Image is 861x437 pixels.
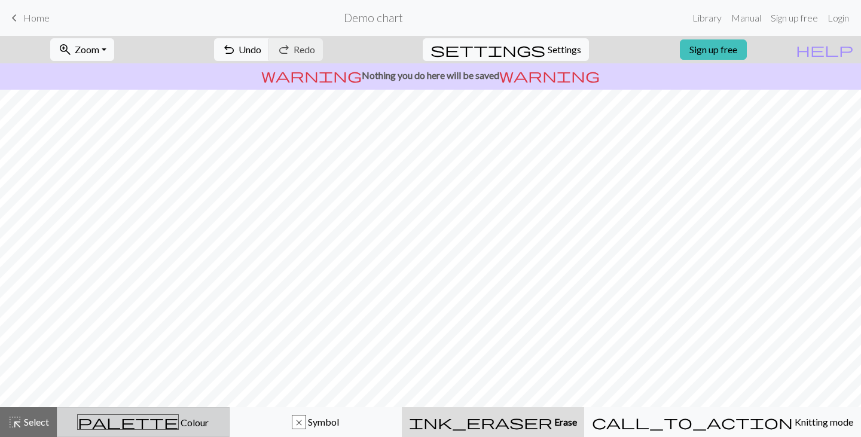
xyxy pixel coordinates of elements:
span: warning [261,67,362,84]
p: Nothing you do here will be saved [5,68,856,82]
span: Symbol [306,416,339,427]
button: x Symbol [230,407,402,437]
span: Erase [552,416,577,427]
button: SettingsSettings [423,38,589,61]
span: highlight_alt [8,414,22,430]
span: Knitting mode [793,416,853,427]
span: Zoom [75,44,99,55]
button: Undo [214,38,270,61]
a: Login [823,6,854,30]
button: Erase [402,407,584,437]
span: Select [22,416,49,427]
span: keyboard_arrow_left [7,10,22,26]
span: Undo [239,44,261,55]
a: Sign up free [680,39,747,60]
a: Manual [726,6,766,30]
i: Settings [430,42,545,57]
span: call_to_action [592,414,793,430]
a: Library [688,6,726,30]
span: palette [78,414,178,430]
button: Colour [57,407,230,437]
span: ink_eraser [409,414,552,430]
h2: Demo chart [344,11,403,25]
a: Home [7,8,50,28]
span: Colour [179,417,209,428]
span: zoom_in [58,41,72,58]
button: Knitting mode [584,407,861,437]
div: x [292,415,306,430]
span: undo [222,41,236,58]
span: Home [23,12,50,23]
a: Sign up free [766,6,823,30]
button: Zoom [50,38,114,61]
span: help [796,41,853,58]
span: settings [430,41,545,58]
span: Settings [548,42,581,57]
span: warning [499,67,600,84]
